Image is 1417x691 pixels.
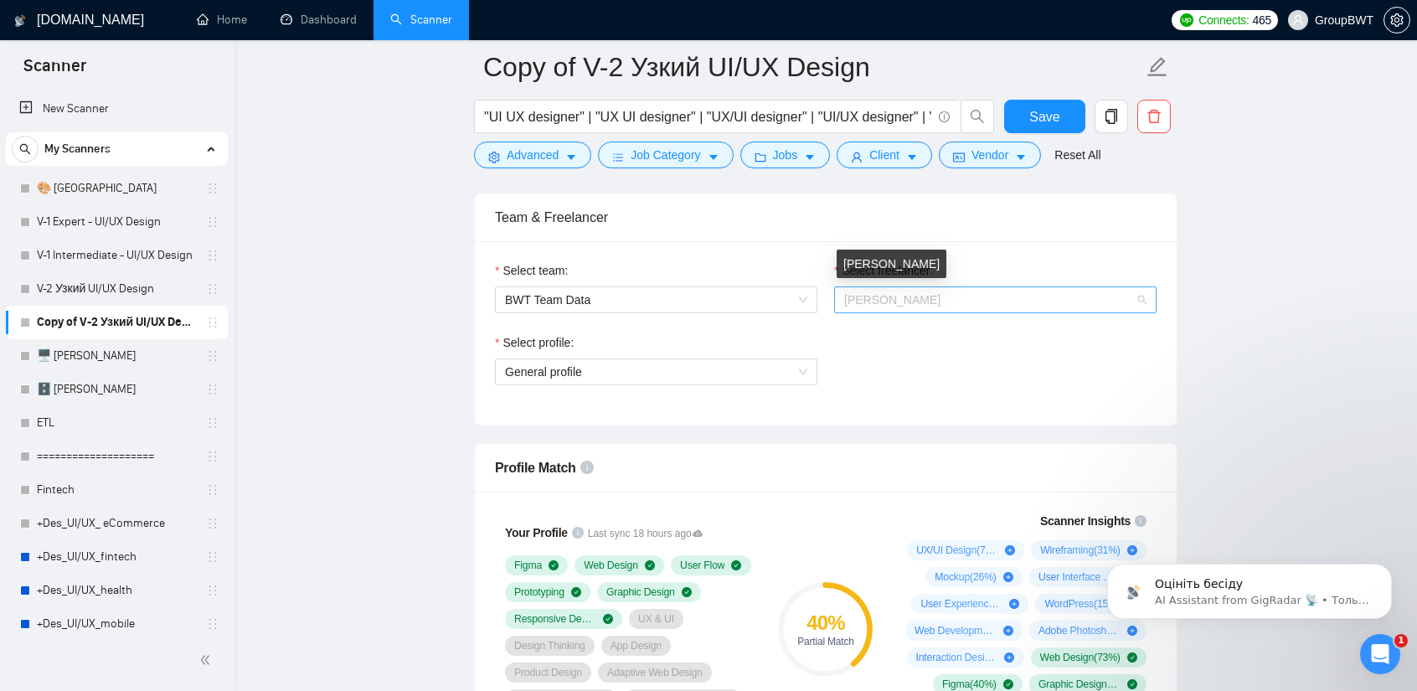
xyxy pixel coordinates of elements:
span: holder [206,416,219,430]
span: Client [869,146,899,164]
span: double-left [199,652,216,668]
div: Partial Match [778,637,873,647]
span: Product Design [514,666,582,679]
span: Select profile: [502,333,574,352]
span: copy [1095,109,1127,124]
a: +Des_UI/UX_ eCommerce [37,507,196,540]
a: +Des_UI/UX_health [37,574,196,607]
span: check-circle [571,587,581,597]
span: holder [206,450,219,463]
a: Copy of V-2 Узкий UI/UX Design [37,306,196,339]
span: caret-down [906,151,918,163]
a: 🖥️ [PERSON_NAME] [37,339,196,373]
span: Profile Match [495,461,576,475]
span: 1 [1394,634,1408,647]
button: delete [1137,100,1171,133]
span: Design Thinking [514,639,585,652]
a: 🎨 [GEOGRAPHIC_DATA] [37,172,196,205]
span: holder [206,483,219,497]
span: WordPress ( 15 %) [1044,597,1120,611]
div: 40 % [778,613,873,633]
a: setting [1384,13,1410,27]
span: Graphic Design ( 34 %) [1038,678,1121,691]
span: Mockup ( 26 %) [935,570,996,584]
span: plus-circle [1003,572,1013,582]
div: [PERSON_NAME] [837,250,946,278]
span: Web Design ( 73 %) [1040,651,1121,664]
span: [PERSON_NAME] [844,293,940,307]
span: Vendor [971,146,1008,164]
a: ==================== [37,440,196,473]
span: delete [1138,109,1170,124]
button: idcardVendorcaret-down [939,142,1041,168]
span: user [851,151,863,163]
a: New Scanner [19,92,214,126]
span: check-circle [603,614,613,624]
span: search [961,109,993,124]
span: folder [755,151,766,163]
span: Figma [514,559,542,572]
span: setting [488,151,500,163]
span: UX/UI Design ( 77 %) [916,544,998,557]
span: User Interface Design ( 26 %) [1038,570,1121,584]
button: copy [1095,100,1128,133]
input: Search Freelance Jobs... [484,106,931,127]
span: check-circle [731,560,741,570]
a: 🗄️ [PERSON_NAME] [37,373,196,406]
span: caret-down [804,151,816,163]
span: idcard [953,151,965,163]
img: logo [14,8,26,34]
span: Last sync 18 hours ago [588,526,703,542]
span: 465 [1253,11,1271,29]
span: Responsive Design [514,612,596,626]
span: Scanner Insights [1040,515,1131,527]
span: Adobe Photoshop ( 12 %) [1038,624,1121,637]
button: Save [1004,100,1085,133]
span: App Design [611,639,662,652]
span: Web Development ( 13 %) [915,624,997,637]
button: folderJobscaret-down [740,142,831,168]
span: info-circle [580,461,594,474]
span: user [1292,14,1304,26]
span: info-circle [939,111,950,122]
a: +Des_UI/UX_mobile [37,607,196,641]
span: plus-circle [1003,626,1013,636]
span: Figma ( 40 %) [942,678,997,691]
span: holder [206,617,219,631]
span: setting [1384,13,1409,27]
span: Adaptive Web Design [607,666,703,679]
img: upwork-logo.png [1180,13,1193,27]
span: holder [206,215,219,229]
span: search [13,143,38,155]
span: Prototyping [514,585,564,599]
span: Graphic Design [606,585,675,599]
span: Your Profile [505,526,568,539]
span: holder [206,282,219,296]
span: caret-down [708,151,719,163]
span: holder [206,182,219,195]
span: My Scanners [44,132,111,166]
a: V-1 Intermediate - UI/UX Design [37,239,196,272]
span: plus-circle [1009,599,1019,609]
span: Wireframing ( 31 %) [1040,544,1121,557]
a: Fintech [37,473,196,507]
span: bars [612,151,624,163]
iframe: Intercom live chat [1360,634,1400,674]
a: +Des_UI/UX_fintech [37,540,196,574]
span: General profile [505,365,582,379]
span: check-circle [1003,679,1013,689]
button: setting [1384,7,1410,34]
label: Select team: [495,261,568,280]
a: Reset All [1054,146,1100,164]
span: Save [1029,106,1059,127]
iframe: Intercom notifications сообщение [1082,529,1417,646]
span: Jobs [773,146,798,164]
input: Scanner name... [483,46,1143,88]
span: holder [206,550,219,564]
span: holder [206,517,219,530]
li: New Scanner [6,92,228,126]
span: plus-circle [1004,652,1014,663]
